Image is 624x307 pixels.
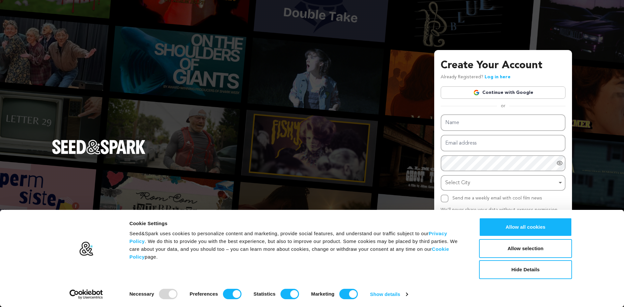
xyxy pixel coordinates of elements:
a: Show details [370,289,408,299]
button: Hide Details [479,260,572,279]
strong: Preferences [190,291,218,297]
input: Email address [441,135,565,151]
img: logo [79,241,94,256]
span: or [497,103,509,109]
a: Usercentrics Cookiebot - opens in a new window [58,289,115,299]
a: Seed&Spark Homepage [52,140,146,167]
button: Allow selection [479,239,572,258]
div: Seed&Spark uses cookies to personalize content and marketing, provide social features, and unders... [129,230,464,261]
div: Cookie Settings [129,220,464,227]
p: We’ll never share your data without express permission. By clicking Create Account, I agree that ... [441,206,565,229]
p: Already Registered? [441,73,511,81]
strong: Necessary [129,291,154,297]
a: Log in here [485,75,511,79]
button: Allow all cookies [479,218,572,237]
div: Select City [445,178,557,188]
strong: Statistics [253,291,276,297]
input: Name [441,114,565,131]
img: Google logo [473,89,480,96]
a: Show password as plain text. Warning: this will display your password on the screen. [556,160,563,166]
a: Continue with Google [441,86,565,99]
a: Privacy Policy [129,231,447,244]
h3: Create Your Account [441,58,565,73]
label: Send me a weekly email with cool film news [452,196,542,200]
img: Seed&Spark Logo [52,140,146,154]
strong: Marketing [311,291,334,297]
